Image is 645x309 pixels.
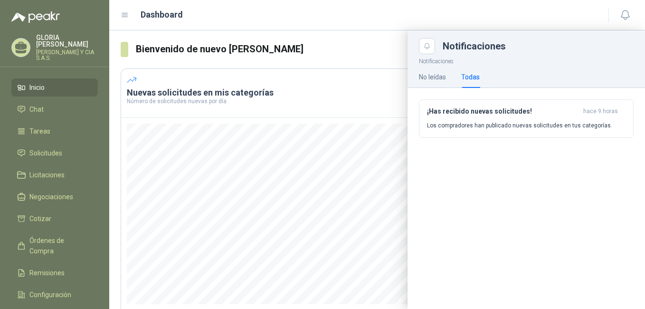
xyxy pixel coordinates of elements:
a: Inicio [11,78,98,97]
div: No leídas [419,72,446,82]
a: Tareas [11,122,98,140]
a: Chat [11,100,98,118]
p: [PERSON_NAME] Y CIA S.A.S. [36,49,98,61]
span: Remisiones [29,268,65,278]
span: Configuración [29,290,71,300]
p: Notificaciones [408,54,645,66]
img: Logo peakr [11,11,60,23]
span: Órdenes de Compra [29,235,89,256]
span: Licitaciones [29,170,65,180]
a: Cotizar [11,210,98,228]
span: Tareas [29,126,50,136]
a: Órdenes de Compra [11,232,98,260]
span: Cotizar [29,213,51,224]
p: Los compradores han publicado nuevas solicitudes en tus categorías. [427,121,612,130]
a: Licitaciones [11,166,98,184]
span: hace 9 horas [583,107,618,116]
span: Chat [29,104,44,115]
a: Remisiones [11,264,98,282]
a: Negociaciones [11,188,98,206]
button: Close [419,38,435,54]
h3: ¡Has recibido nuevas solicitudes! [427,107,579,116]
a: Configuración [11,286,98,304]
span: Negociaciones [29,192,73,202]
p: GLORIA [PERSON_NAME] [36,34,98,48]
button: ¡Has recibido nuevas solicitudes!hace 9 horas Los compradores han publicado nuevas solicitudes en... [419,99,634,138]
h1: Dashboard [141,8,183,21]
div: Notificaciones [443,41,634,51]
a: Solicitudes [11,144,98,162]
span: Solicitudes [29,148,62,158]
span: Inicio [29,82,45,93]
div: Todas [461,72,480,82]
